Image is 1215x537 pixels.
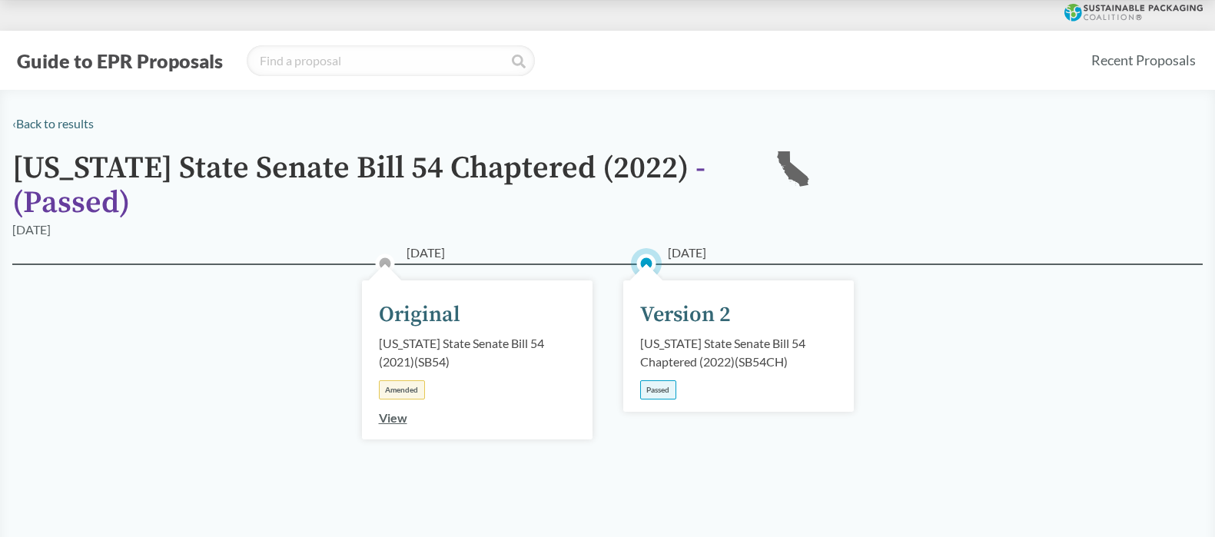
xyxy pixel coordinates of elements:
[12,116,94,131] a: ‹Back to results
[1084,43,1203,78] a: Recent Proposals
[407,244,445,262] span: [DATE]
[640,299,731,331] div: Version 2
[12,220,51,239] div: [DATE]
[247,45,535,76] input: Find a proposal
[379,410,407,425] a: View
[379,299,460,331] div: Original
[12,48,227,73] button: Guide to EPR Proposals
[379,334,576,371] div: [US_STATE] State Senate Bill 54 (2021) ( SB54 )
[12,149,705,222] span: - ( Passed )
[640,380,676,399] div: Passed
[379,380,425,399] div: Amended
[640,334,837,371] div: [US_STATE] State Senate Bill 54 Chaptered (2022) ( SB54CH )
[668,244,706,262] span: [DATE]
[12,151,750,220] h1: [US_STATE] State Senate Bill 54 Chaptered (2022)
